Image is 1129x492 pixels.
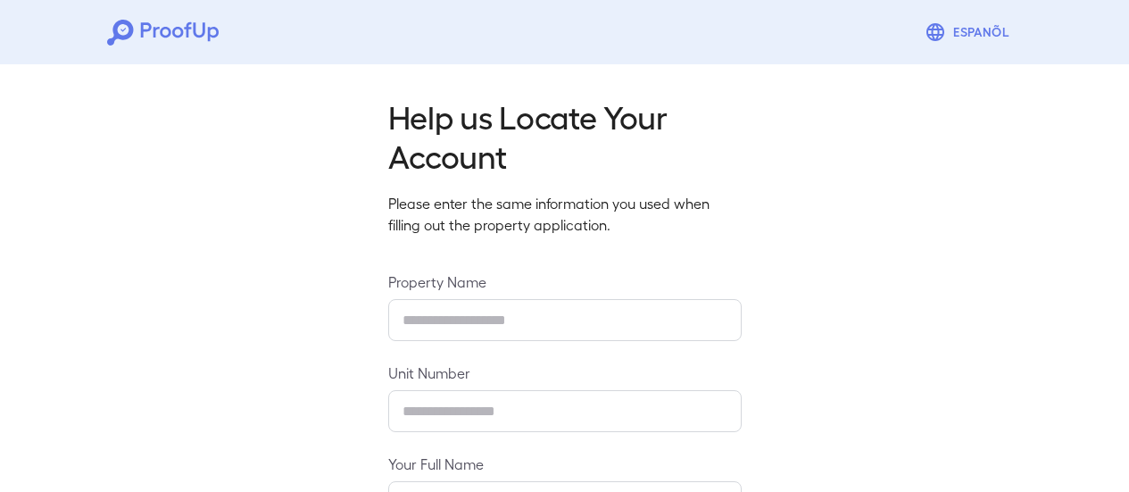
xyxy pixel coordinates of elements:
[388,271,742,292] label: Property Name
[388,363,742,383] label: Unit Number
[388,454,742,474] label: Your Full Name
[917,14,1022,50] button: Espanõl
[388,96,742,175] h2: Help us Locate Your Account
[388,193,742,236] p: Please enter the same information you used when filling out the property application.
